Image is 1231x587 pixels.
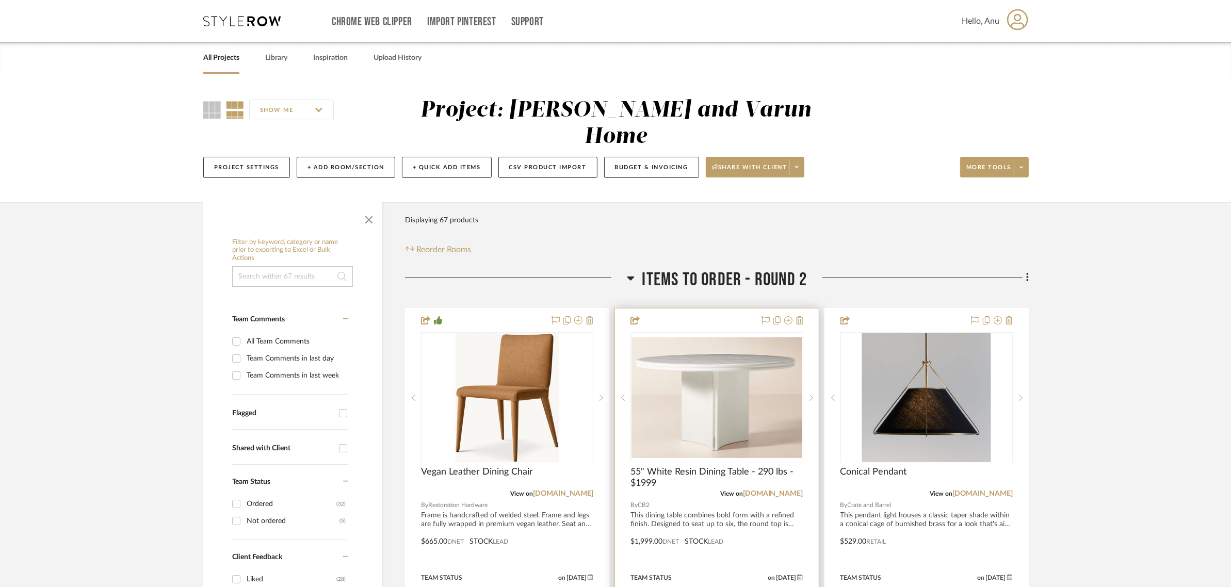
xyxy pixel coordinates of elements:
span: Team Status [232,478,270,485]
div: (5) [339,513,346,529]
button: Share with client [706,157,805,177]
span: Client Feedback [232,553,282,561]
div: 0 [841,333,1012,463]
a: Support [511,18,544,26]
button: Project Settings [203,157,290,178]
a: [DOMAIN_NAME] [743,490,803,497]
span: Vegan Leather Dining Chair [421,466,533,478]
div: Team Comments in last day [247,350,346,367]
span: Crate and Barrel [848,500,892,510]
span: [DATE] [775,574,797,581]
span: on [558,575,565,581]
span: More tools [966,164,1011,179]
div: (32) [336,496,346,512]
span: on [768,575,775,581]
span: 55" White Resin Dining Table - 290 lbs - $1999 [630,466,803,489]
a: [DOMAIN_NAME] [533,490,593,497]
img: Vegan Leather Dining Chair [456,333,559,462]
span: View on [720,491,743,497]
a: All Projects [203,51,239,65]
button: + Quick Add Items [402,157,492,178]
div: Flagged [232,409,334,418]
span: [DATE] [985,574,1007,581]
a: [DOMAIN_NAME] [952,490,1013,497]
div: Ordered [247,496,336,512]
span: CB2 [638,500,650,510]
span: By [630,500,638,510]
span: View on [510,491,533,497]
div: Displaying 67 products [405,210,478,231]
span: Conical Pendant [840,466,907,478]
a: Inspiration [313,51,348,65]
button: Reorder Rooms [405,243,472,256]
span: By [421,500,428,510]
div: Team Comments in last week [247,367,346,384]
div: Team Status [630,573,672,582]
a: Import Pinterest [427,18,496,26]
a: Library [265,51,287,65]
button: Budget & Invoicing [604,157,699,178]
span: View on [930,491,952,497]
div: All Team Comments [247,333,346,350]
span: Items to order - Round 2 [642,269,807,291]
button: More tools [960,157,1029,177]
span: Share with client [712,164,787,179]
button: Close [359,207,379,228]
div: Team Status [421,573,462,582]
span: on [978,575,985,581]
img: Conical Pendant [862,333,991,462]
span: Team Comments [232,316,285,323]
h6: Filter by keyword, category or name prior to exporting to Excel or Bulk Actions [232,238,353,263]
div: Not ordered [247,513,339,529]
span: Reorder Rooms [417,243,472,256]
div: Project: [PERSON_NAME] and Varun Home [420,100,811,148]
a: Chrome Web Clipper [332,18,412,26]
button: + Add Room/Section [297,157,395,178]
input: Search within 67 results [232,266,353,287]
span: Restoration Hardware [428,500,488,510]
a: Upload History [374,51,422,65]
img: 55" White Resin Dining Table - 290 lbs - $1999 [631,337,802,458]
button: CSV Product Import [498,157,597,178]
div: Team Status [840,573,882,582]
span: [DATE] [565,574,588,581]
span: Hello, Anu [962,15,999,27]
span: By [840,500,848,510]
div: Shared with Client [232,444,334,453]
